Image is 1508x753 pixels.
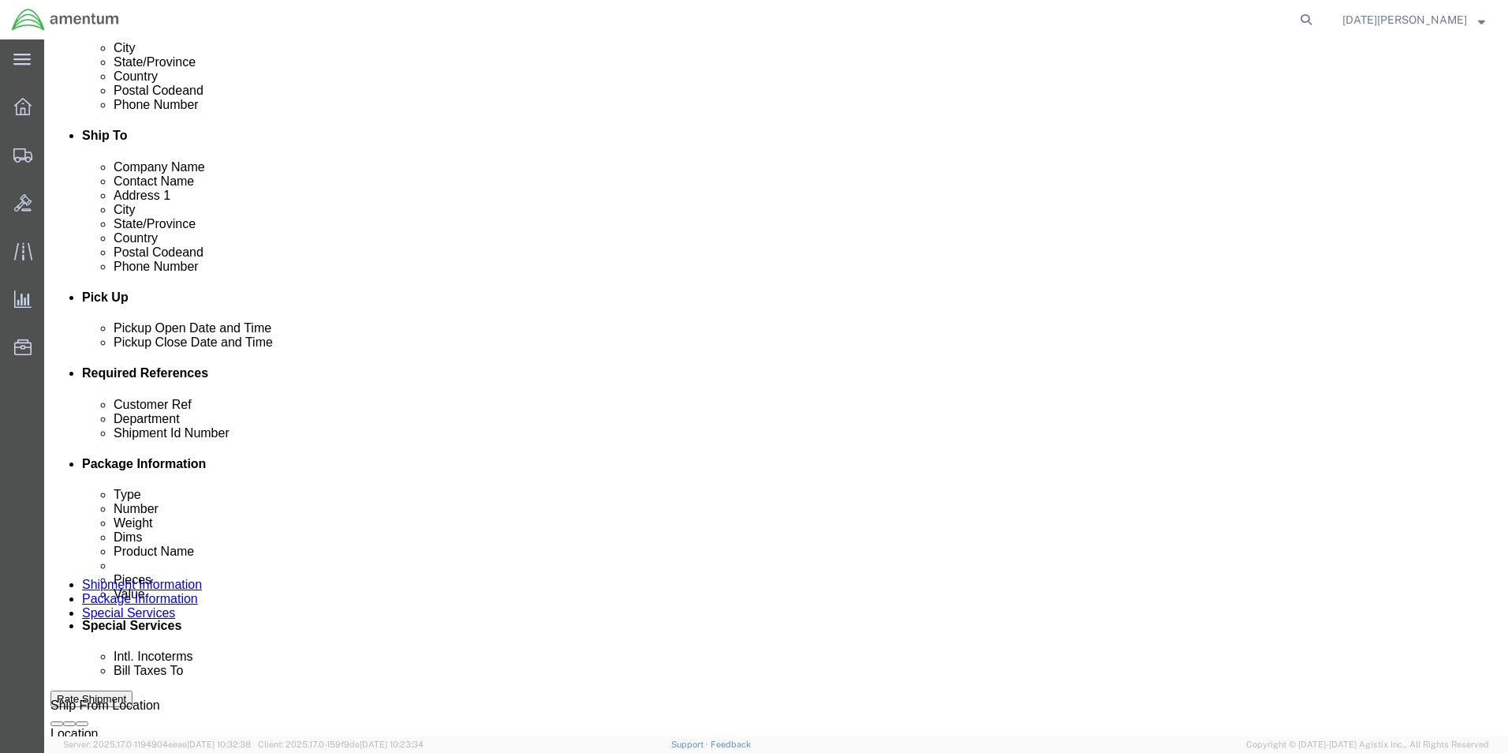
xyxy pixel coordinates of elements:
[1342,11,1467,28] span: Noel Arrieta
[187,740,251,749] span: [DATE] 10:32:38
[44,39,1508,736] iframe: FS Legacy Container
[11,8,120,32] img: logo
[711,740,751,749] a: Feedback
[1246,738,1489,751] span: Copyright © [DATE]-[DATE] Agistix Inc., All Rights Reserved
[360,740,424,749] span: [DATE] 10:23:34
[1342,10,1486,29] button: [DATE][PERSON_NAME]
[63,740,251,749] span: Server: 2025.17.0-1194904eeae
[671,740,711,749] a: Support
[258,740,424,749] span: Client: 2025.17.0-159f9de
